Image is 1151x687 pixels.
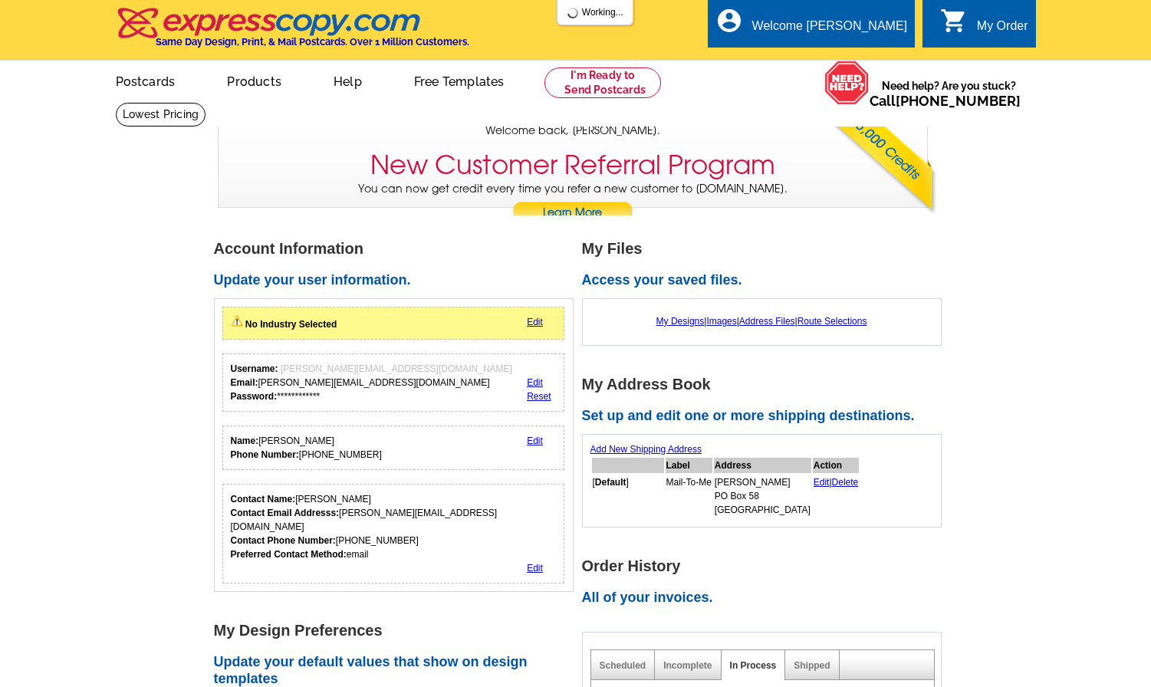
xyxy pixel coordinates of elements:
[940,17,1028,36] a: shopping_cart My Order
[231,391,278,402] strong: Password:
[870,78,1028,109] span: Need help? Are you stuck?
[940,7,968,35] i: shopping_cart
[231,494,296,505] strong: Contact Name:
[390,62,529,98] a: Free Templates
[666,458,712,473] th: Label
[977,19,1028,41] div: My Order
[527,563,543,574] a: Edit
[231,449,299,460] strong: Phone Number:
[706,316,736,327] a: Images
[714,475,811,518] td: [PERSON_NAME] PO Box 58 [GEOGRAPHIC_DATA]
[794,660,830,671] a: Shipped
[739,316,795,327] a: Address Files
[231,377,258,388] strong: Email:
[370,150,775,181] h3: New Customer Referral Program
[231,508,340,518] strong: Contact Email Addresss:
[870,93,1021,109] span: Call
[222,484,565,583] div: Who should we contact regarding order issues?
[527,317,543,327] a: Edit
[485,123,660,139] span: Welcome back, [PERSON_NAME].
[582,241,950,257] h1: My Files
[231,363,278,374] strong: Username:
[666,475,712,518] td: Mail-To-Me
[656,316,705,327] a: My Designs
[813,458,860,473] th: Action
[527,377,543,388] a: Edit
[600,660,646,671] a: Scheduled
[567,7,579,19] img: loading...
[582,590,950,606] h2: All of your invoices.
[231,549,347,560] strong: Preferred Contact Method:
[582,408,950,425] h2: Set up and edit one or more shipping destinations.
[832,477,859,488] a: Delete
[231,434,382,462] div: [PERSON_NAME] [PHONE_NUMBER]
[527,391,551,402] a: Reset
[222,353,565,412] div: Your login information.
[730,660,777,671] a: In Process
[813,475,860,518] td: |
[214,272,582,289] h2: Update your user information.
[309,62,386,98] a: Help
[814,477,830,488] a: Edit
[896,93,1021,109] a: [PHONE_NUMBER]
[582,558,950,574] h1: Order History
[715,7,743,35] i: account_circle
[222,426,565,470] div: Your personal details.
[590,307,933,336] div: | | |
[245,319,337,330] strong: No Industry Selected
[281,363,512,374] span: [PERSON_NAME][EMAIL_ADDRESS][DOMAIN_NAME]
[231,436,259,446] strong: Name:
[214,654,582,687] h2: Update your default values that show on design templates
[595,477,626,488] b: Default
[512,202,633,225] a: Learn More
[592,475,664,518] td: [ ]
[231,492,557,561] div: [PERSON_NAME] [PERSON_NAME][EMAIL_ADDRESS][DOMAIN_NAME] [PHONE_NUMBER] email
[663,660,712,671] a: Incomplete
[91,62,200,98] a: Postcards
[527,436,543,446] a: Edit
[156,36,469,48] h4: Same Day Design, Print, & Mail Postcards. Over 1 Million Customers.
[752,19,907,41] div: Welcome [PERSON_NAME]
[824,61,870,105] img: help
[214,623,582,639] h1: My Design Preferences
[231,535,336,546] strong: Contact Phone Number:
[582,376,950,393] h1: My Address Book
[116,18,469,48] a: Same Day Design, Print, & Mail Postcards. Over 1 Million Customers.
[797,316,867,327] a: Route Selections
[214,241,582,257] h1: Account Information
[714,458,811,473] th: Address
[582,272,950,289] h2: Access your saved files.
[231,315,243,327] img: warningIcon.png
[202,62,306,98] a: Products
[219,181,927,225] p: You can now get credit every time you refer a new customer to [DOMAIN_NAME].
[590,444,702,455] a: Add New Shipping Address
